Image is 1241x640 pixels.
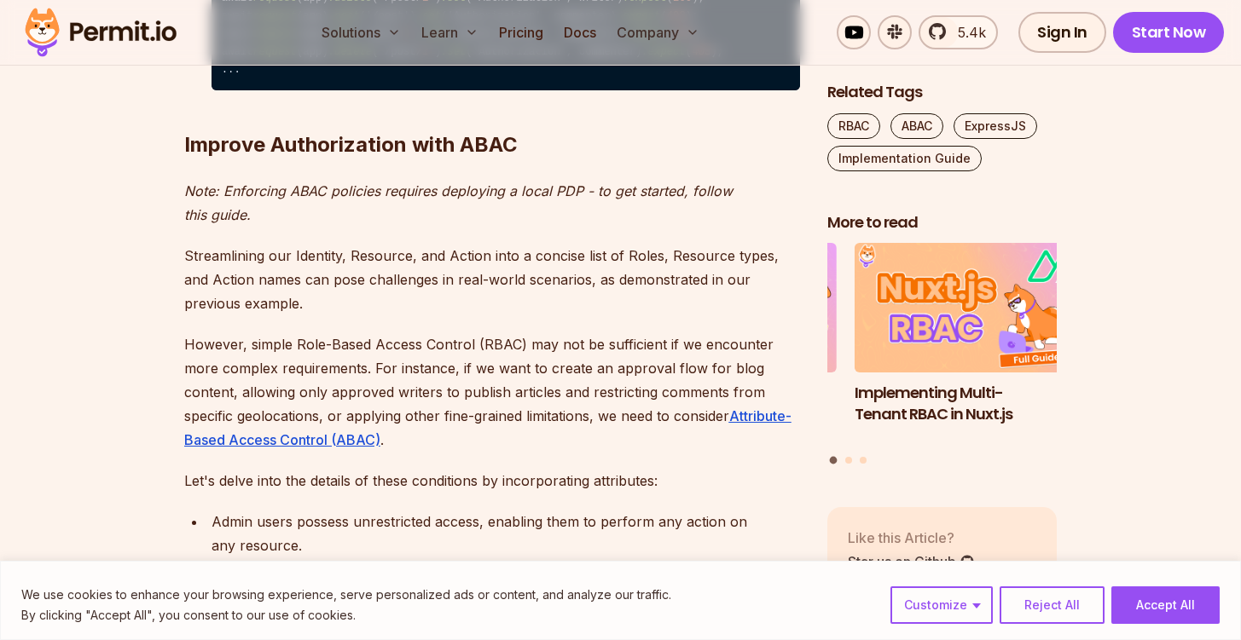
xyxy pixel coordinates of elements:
a: ABAC [890,113,943,139]
p: Streamlining our Identity, Resource, and Action into a concise list of Roles, Resource types, and... [184,244,800,315]
h3: Policy-Based Access Control (PBAC) Isn’t as Great as You Think [606,383,837,446]
a: Sign In [1018,12,1106,53]
button: Learn [415,15,485,49]
em: Note: Enforcing ABAC policies requires deploying a local PDP - to get started, follow this guide. [184,182,733,223]
p: Like this Article? [848,528,975,548]
img: Implementing Multi-Tenant RBAC in Nuxt.js [855,244,1085,373]
h2: Related Tags [827,82,1058,103]
div: Posts [827,244,1058,467]
h3: Implementing Multi-Tenant RBAC in Nuxt.js [855,383,1085,425]
button: Go to slide 1 [830,457,838,464]
a: Attribute-Based Access Control (ABAC) [184,407,792,448]
p: Admin users possess unrestricted access, enabling them to perform any action on any resource. [212,510,800,557]
p: We use cookies to enhance your browsing experience, serve personalized ads or content, and analyz... [21,585,671,605]
a: Implementation Guide [827,146,982,171]
p: However, simple Role-Based Access Control (RBAC) may not be sufficient if we encounter more compl... [184,332,800,452]
img: Permit logo [17,3,184,61]
li: 1 of 3 [855,244,1085,447]
h2: Improve Authorization with ABAC [184,63,800,159]
button: Accept All [1111,586,1220,624]
a: Start Now [1113,12,1225,53]
a: Star us on Github [848,551,975,572]
a: Pricing [492,15,550,49]
a: ExpressJS [954,113,1037,139]
button: Company [610,15,706,49]
button: Go to slide 2 [845,457,852,464]
button: Go to slide 3 [860,457,867,464]
button: Solutions [315,15,408,49]
p: Let's delve into the details of these conditions by incorporating attributes: [184,469,800,493]
a: Docs [557,15,603,49]
h2: More to read [827,212,1058,234]
img: Policy-Based Access Control (PBAC) Isn’t as Great as You Think [606,244,837,373]
button: Customize [890,586,993,624]
p: By clicking "Accept All", you consent to our use of cookies. [21,605,671,626]
a: Implementing Multi-Tenant RBAC in Nuxt.jsImplementing Multi-Tenant RBAC in Nuxt.js [855,244,1085,447]
a: 5.4k [919,15,998,49]
button: Reject All [1000,586,1105,624]
li: 3 of 3 [606,244,837,447]
a: RBAC [827,113,880,139]
span: 5.4k [948,22,986,43]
